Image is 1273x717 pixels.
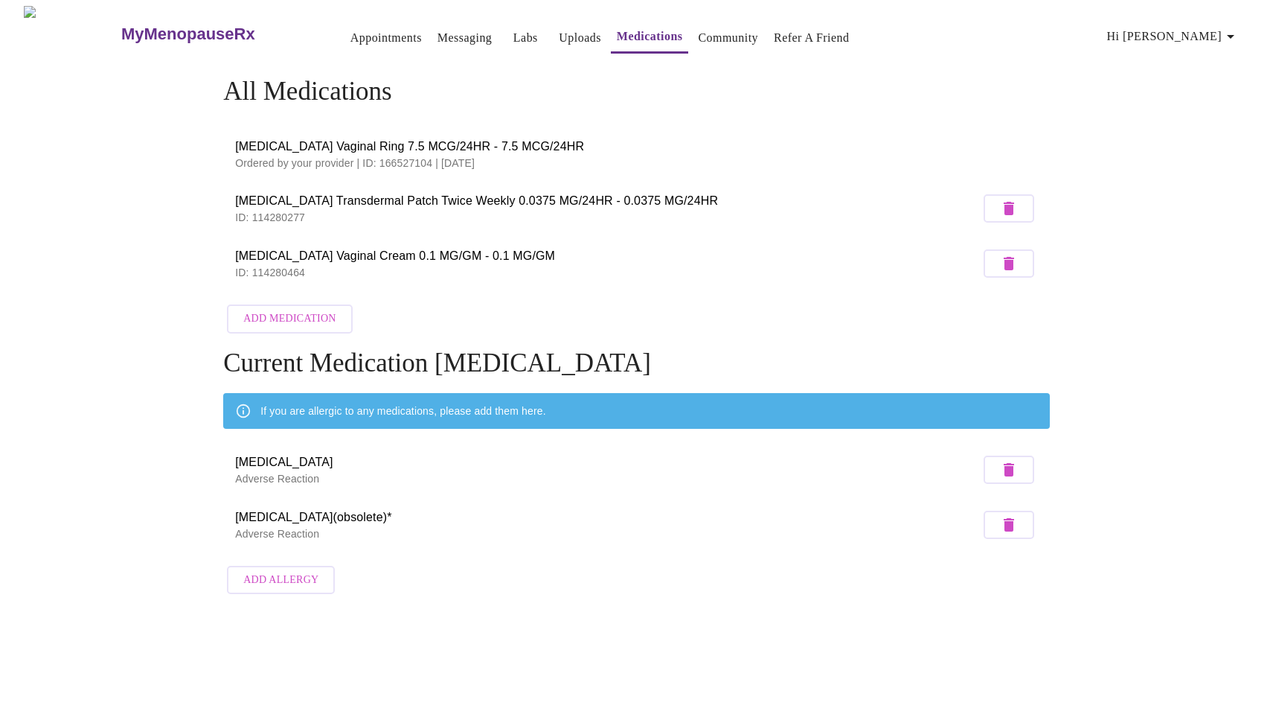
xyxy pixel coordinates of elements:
[235,453,980,471] span: [MEDICAL_DATA]
[698,28,758,48] a: Community
[1101,22,1245,51] button: Hi [PERSON_NAME]
[513,28,538,48] a: Labs
[260,398,545,424] div: If you are allergic to any medications, please add them here.
[235,471,980,486] p: Adverse Reaction
[235,526,980,541] p: Adverse Reaction
[223,77,1050,106] h4: All Medications
[768,23,856,53] button: Refer a Friend
[223,348,1050,378] h4: Current Medication [MEDICAL_DATA]
[1107,26,1240,47] span: Hi [PERSON_NAME]
[24,6,119,62] img: MyMenopauseRx Logo
[235,192,980,210] span: [MEDICAL_DATA] Transdermal Patch Twice Weekly 0.0375 MG/24HR - 0.0375 MG/24HR
[692,23,764,53] button: Community
[227,566,335,595] button: Add Allergy
[235,247,980,265] span: [MEDICAL_DATA] Vaginal Cream 0.1 MG/GM - 0.1 MG/GM
[350,28,422,48] a: Appointments
[437,28,492,48] a: Messaging
[235,138,1038,156] span: [MEDICAL_DATA] Vaginal Ring 7.5 MCG/24HR - 7.5 MCG/24HR
[774,28,850,48] a: Refer a Friend
[235,156,1038,171] p: Ordered by your provider | ID: 166527104 | [DATE]
[501,23,549,53] button: Labs
[235,509,980,526] span: [MEDICAL_DATA](obsolete)*
[243,310,336,328] span: Add Medication
[344,23,428,53] button: Appointments
[432,23,498,53] button: Messaging
[611,22,689,54] button: Medications
[553,23,607,53] button: Uploads
[559,28,601,48] a: Uploads
[235,210,980,225] p: ID: 114280277
[243,571,318,590] span: Add Allergy
[227,305,352,334] button: Add Medication
[235,265,980,280] p: ID: 114280464
[617,26,683,47] a: Medications
[121,25,255,44] h3: MyMenopauseRx
[119,8,314,60] a: MyMenopauseRx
